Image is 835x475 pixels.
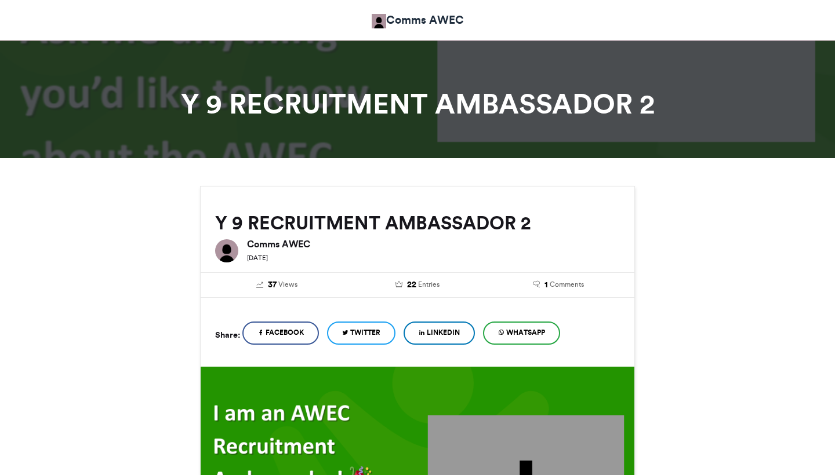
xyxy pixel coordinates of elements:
[96,90,739,118] h1: Y 9 RECRUITMENT AMBASSADOR 2
[544,279,548,291] span: 1
[372,14,386,28] img: Comms AWEC
[404,321,475,345] a: LinkedIn
[215,327,240,342] h5: Share:
[356,279,480,291] a: 22 Entries
[350,327,380,338] span: Twitter
[496,279,620,291] a: 1 Comments
[327,321,395,345] a: Twitter
[427,327,460,338] span: LinkedIn
[247,254,268,262] small: [DATE]
[247,239,620,249] h6: Comms AWEC
[278,279,297,290] span: Views
[266,327,304,338] span: Facebook
[242,321,319,345] a: Facebook
[483,321,560,345] a: WhatsApp
[215,213,620,233] h2: Y 9 RECRUITMENT AMBASSADOR 2
[372,12,464,28] a: Comms AWEC
[215,239,238,262] img: Comms AWEC
[506,327,545,338] span: WhatsApp
[407,279,416,291] span: 22
[268,279,277,291] span: 37
[550,279,584,290] span: Comments
[215,279,339,291] a: 37 Views
[418,279,440,290] span: Entries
